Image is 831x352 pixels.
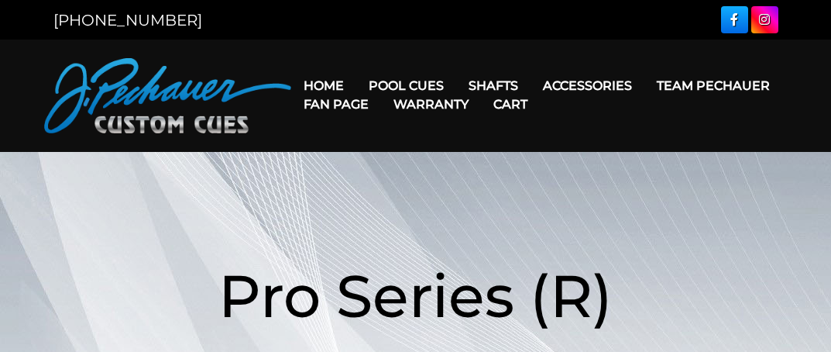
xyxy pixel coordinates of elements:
a: Fan Page [291,85,381,124]
img: Pechauer Custom Cues [44,58,292,133]
a: Home [291,66,356,105]
a: Accessories [531,66,644,105]
a: Team Pechauer [644,66,782,105]
a: Shafts [456,66,531,105]
a: Cart [481,85,540,124]
span: Pro Series (R) [218,260,613,332]
a: Warranty [381,85,481,124]
a: Pool Cues [356,66,456,105]
a: [PHONE_NUMBER] [53,11,202,29]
